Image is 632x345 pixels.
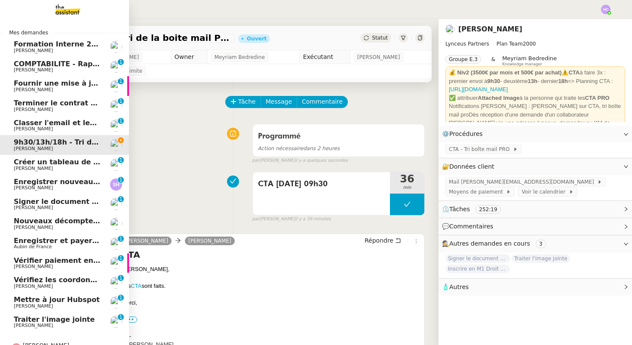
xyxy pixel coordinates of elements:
[252,157,260,164] span: par
[449,206,470,213] span: Tâches
[14,158,163,166] span: Créer un tableau de synthèse des vols
[122,332,421,341] div: -----
[14,146,53,151] span: [PERSON_NAME]
[266,97,292,107] span: Message
[442,206,508,213] span: ⏲️
[442,129,487,139] span: ⚙️
[502,55,557,66] app-user-label: Knowledge manager
[299,50,350,64] td: Exécutant
[14,126,53,132] span: [PERSON_NAME]
[449,283,469,290] span: Autres
[390,174,424,184] span: 36
[449,163,494,170] span: Données client
[14,256,177,265] span: Vérifier paiement en Euros pour Team2act
[449,240,530,247] span: Autres demandes en cours
[252,157,348,164] small: [PERSON_NAME]
[118,255,124,261] nz-badge-sup: 1
[110,100,122,112] img: users%2FgeBNsgrICCWBxRbiuqfStKJvnT43%2Favatar%2F643e594d886881602413a30f_1666712378186.jpeg
[110,179,122,191] img: svg
[110,198,122,210] img: users%2FTDxDvmCjFdN3QFePFNGdQUcJcQk1%2Favatar%2F0cfb3a67-8790-4592-a9ec-92226c678442
[568,69,580,76] strong: CTA
[122,299,421,307] div: Merci,
[258,145,304,151] span: Action nécessaire
[119,78,123,86] p: 1
[14,79,137,87] span: Fournir une mise à jour urgente
[357,53,400,62] span: [PERSON_NAME]
[261,96,297,108] button: Message
[258,178,385,191] span: CTA [DATE] 09h30
[488,78,500,84] strong: 9h30
[297,96,348,108] button: Commentaire
[439,201,632,218] div: ⏲️Tâches 252:19
[110,120,122,132] img: users%2FNmPW3RcGagVdwlUj0SIRjiM8zA23%2Favatar%2Fb3e8f68e-88d8-429d-a2bd-00fb6f2d12db
[14,185,53,191] span: [PERSON_NAME]
[171,50,207,64] td: Owner
[523,41,536,47] span: 2000
[536,240,546,248] nz-tag: 3
[14,67,53,73] span: [PERSON_NAME]
[4,28,53,37] span: Mes demandes
[122,282,421,290] div: Les sont faits.
[445,55,481,64] nz-tag: Groupe E.3
[476,205,500,214] nz-tag: 252:19
[502,55,557,62] span: Meyriam Bedredine
[442,162,498,172] span: 🔐
[449,188,506,196] span: Moyens de paiement
[14,217,161,225] span: Nouveaux décomptes de commissions
[110,61,122,73] img: users%2Fa6PbEmLwvGXylUqKytRPpDpAx153%2Favatar%2Ffanny.png
[110,296,122,308] img: users%2Fa6PbEmLwvGXylUqKytRPpDpAx153%2Favatar%2Ffanny.png
[118,59,124,65] nz-badge-sup: 1
[119,314,123,322] p: 1
[14,205,53,210] span: [PERSON_NAME]
[258,132,301,140] span: Programmé
[449,130,483,137] span: Procédures
[478,95,519,101] strong: Attached Image
[110,159,122,171] img: users%2F06kvAzKMBqOxjLu2eDiYSZRFz222%2Favatar%2F9cfe4db0-b568-4f56-b615-e3f13251bd5a
[362,236,404,245] button: Répondre
[585,95,610,101] strong: CTA PRO
[110,80,122,92] img: users%2Fa6PbEmLwvGXylUqKytRPpDpAx153%2Favatar%2Ffanny.png
[225,96,261,108] button: Tâche
[14,119,125,127] span: Classer l'email et les fichiers
[14,303,53,309] span: [PERSON_NAME]
[110,257,122,269] img: users%2FALbeyncImohZ70oG2ud0kR03zez1%2Favatar%2F645c5494-5e49-4313-a752-3cbe407590be
[442,240,549,247] span: 🕵️
[439,218,632,235] div: 💬Commentaires
[252,216,331,223] small: [PERSON_NAME]
[14,99,175,107] span: Terminer le contrat avec [PERSON_NAME]
[110,316,122,328] img: users%2FTDxDvmCjFdN3QFePFNGdQUcJcQk1%2Favatar%2F0cfb3a67-8790-4592-a9ec-92226c678442
[390,184,424,191] span: min
[512,254,570,263] span: Traiter l'image jointe
[14,197,171,206] span: Signer le document par [PERSON_NAME]
[14,276,216,284] span: Vérifiez les coordonnées bancaires pour le virement
[522,188,568,196] span: Voir le calendrier
[119,98,123,106] p: 1
[449,102,622,136] div: Notifications [PERSON_NAME] : [PERSON_NAME] sur CTA, tri boîte mail proDès réception d'une demand...
[110,218,122,230] img: users%2Fa6PbEmLwvGXylUqKytRPpDpAx153%2Favatar%2Ffanny.png
[442,223,497,230] span: 💬
[122,317,137,323] label: •••
[14,107,53,112] span: [PERSON_NAME]
[14,60,234,68] span: COMPTABILITE - Rapprochement bancaire - 25 août 2025
[118,314,124,320] nz-badge-sup: 1
[445,25,455,34] img: users%2FTDxDvmCjFdN3QFePFNGdQUcJcQk1%2Favatar%2F0cfb3a67-8790-4592-a9ec-92226c678442
[14,244,52,250] span: Aubin de France
[302,97,343,107] span: Commentaire
[119,295,123,302] p: 1
[458,25,522,33] a: [PERSON_NAME]
[601,5,611,14] img: svg
[118,275,124,281] nz-badge-sup: 1
[14,138,224,146] span: 9h30/13h/18h - Tri de la boite mail PRO - 22 août 2025
[247,36,267,41] div: Ouvert
[445,41,489,47] span: Lynceus Partners
[122,237,172,245] a: [PERSON_NAME]
[14,40,163,48] span: Formation Interne 2 - [PERSON_NAME]
[119,118,123,126] p: 1
[14,296,100,304] span: Mettre à jour Hubspot
[449,178,597,186] span: Mail [PERSON_NAME][EMAIL_ADDRESS][DOMAIN_NAME]
[497,41,523,47] span: Plan Team
[110,277,122,289] img: users%2FNmPW3RcGagVdwlUj0SIRjiM8zA23%2Favatar%2Fb3e8f68e-88d8-429d-a2bd-00fb6f2d12db
[119,236,123,243] p: 1
[110,41,122,53] img: users%2Fa6PbEmLwvGXylUqKytRPpDpAx153%2Favatar%2Ffanny.png
[131,283,141,289] a: CTA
